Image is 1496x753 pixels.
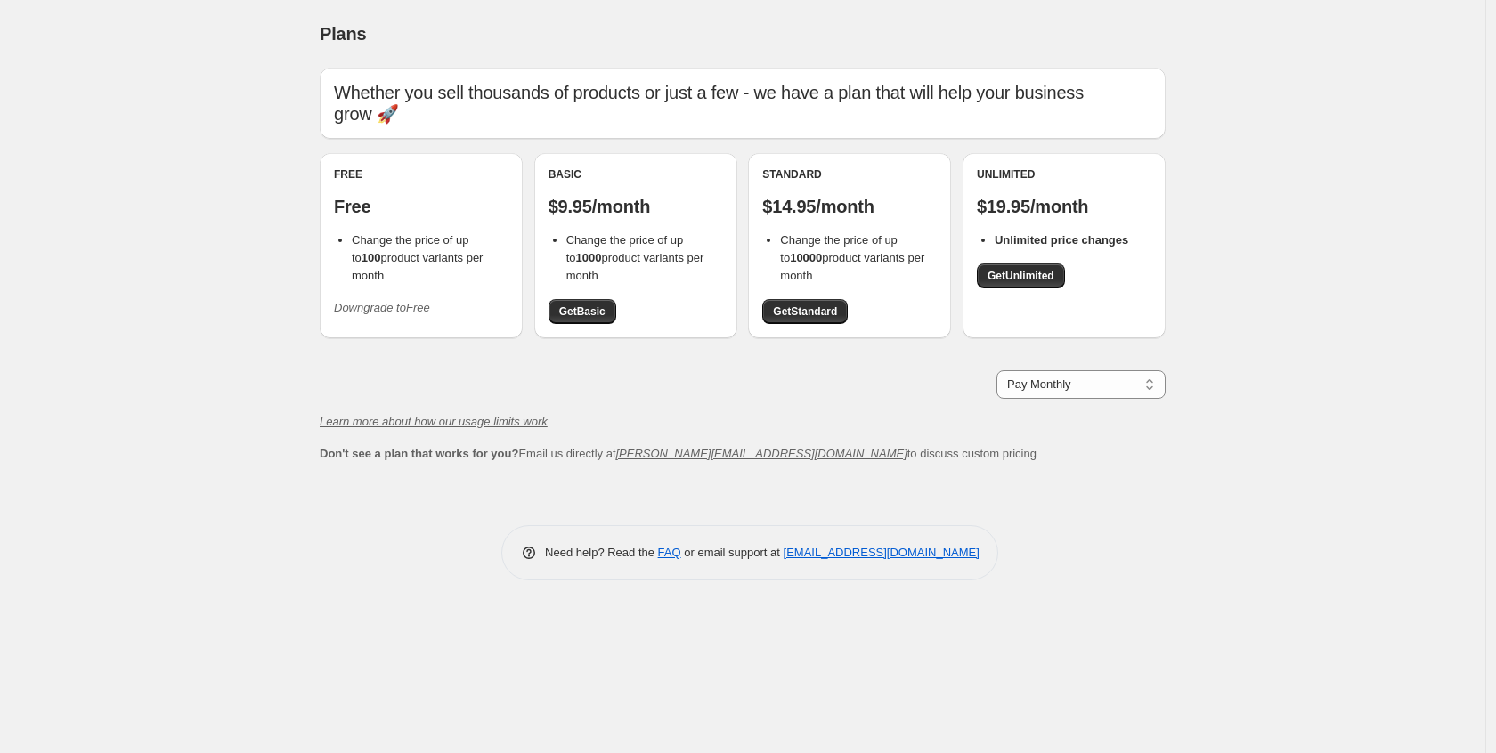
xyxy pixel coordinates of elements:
[780,233,924,282] span: Change the price of up to product variants per month
[762,196,937,217] p: $14.95/month
[559,304,606,319] span: Get Basic
[790,251,822,264] b: 10000
[995,233,1128,247] b: Unlimited price changes
[576,251,602,264] b: 1000
[362,251,381,264] b: 100
[323,294,441,322] button: Downgrade toFree
[334,167,508,182] div: Free
[320,24,366,44] span: Plans
[549,299,616,324] a: GetBasic
[549,167,723,182] div: Basic
[784,546,980,559] a: [EMAIL_ADDRESS][DOMAIN_NAME]
[320,447,518,460] b: Don't see a plan that works for you?
[566,233,704,282] span: Change the price of up to product variants per month
[762,299,848,324] a: GetStandard
[773,304,837,319] span: Get Standard
[658,546,681,559] a: FAQ
[352,233,483,282] span: Change the price of up to product variants per month
[334,82,1151,125] p: Whether you sell thousands of products or just a few - we have a plan that will help your busines...
[320,447,1037,460] span: Email us directly at to discuss custom pricing
[334,301,430,314] i: Downgrade to Free
[616,447,907,460] a: [PERSON_NAME][EMAIL_ADDRESS][DOMAIN_NAME]
[977,167,1151,182] div: Unlimited
[320,415,548,428] a: Learn more about how our usage limits work
[545,546,658,559] span: Need help? Read the
[549,196,723,217] p: $9.95/month
[681,546,784,559] span: or email support at
[988,269,1054,283] span: Get Unlimited
[762,167,937,182] div: Standard
[334,196,508,217] p: Free
[977,263,1065,288] a: GetUnlimited
[977,196,1151,217] p: $19.95/month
